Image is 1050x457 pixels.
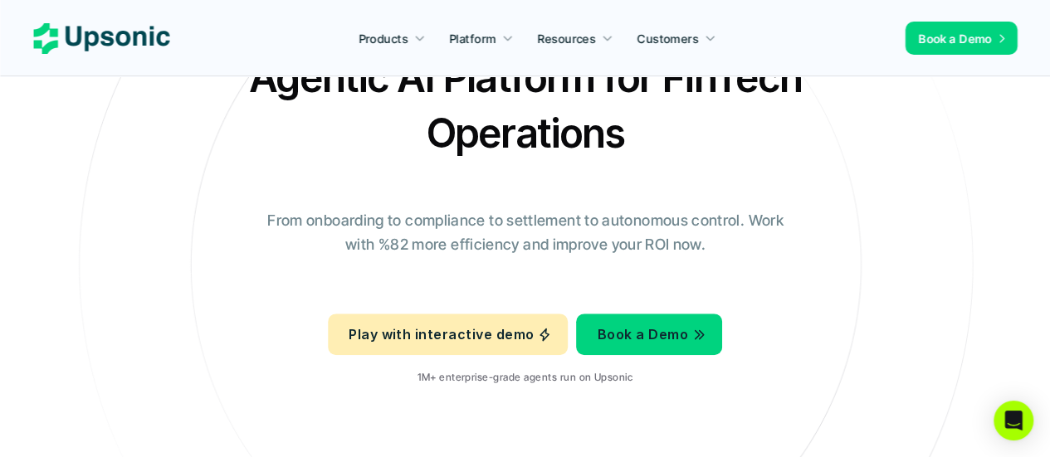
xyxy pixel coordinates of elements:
p: Play with interactive demo [349,323,534,347]
p: From onboarding to compliance to settlement to autonomous control. Work with %82 more efficiency ... [256,209,795,257]
h2: Agentic AI Platform for FinTech Operations [235,50,816,161]
a: Book a Demo [577,314,722,355]
a: Products [349,23,435,53]
a: Book a Demo [905,22,1017,55]
p: 1M+ enterprise-grade agents run on Upsonic [418,372,632,383]
p: Book a Demo [598,323,688,347]
p: Resources [538,30,596,47]
p: Platform [449,30,496,47]
p: Customers [637,30,699,47]
div: Open Intercom Messenger [994,401,1033,440]
p: Book a Demo [918,30,992,47]
a: Play with interactive demo [328,314,568,355]
p: Products [359,30,408,47]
